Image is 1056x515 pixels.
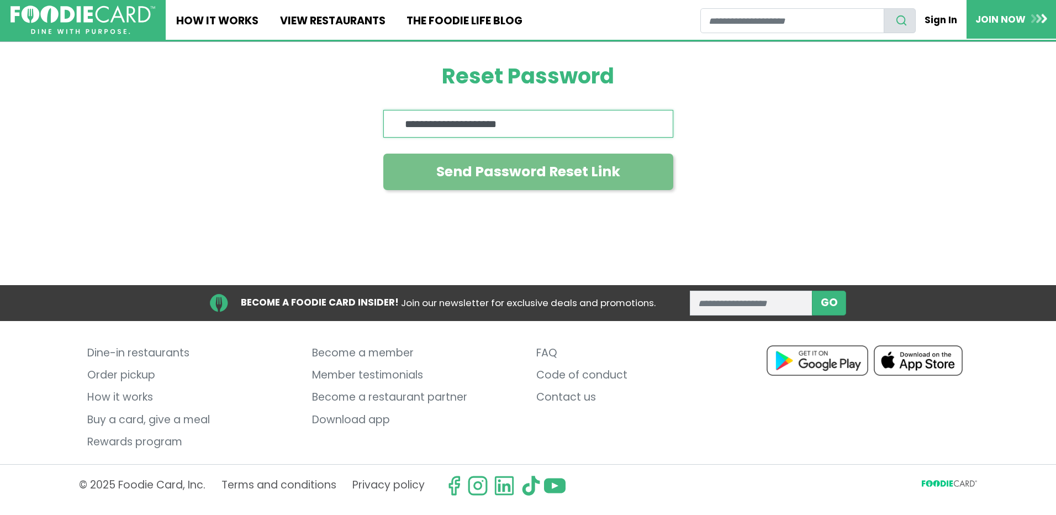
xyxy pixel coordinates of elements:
[922,480,977,491] svg: FoodieCard
[312,342,520,364] a: Become a member
[536,387,744,409] a: Contact us
[401,296,656,309] span: Join our newsletter for exclusive deals and promotions.
[544,475,565,496] img: youtube.svg
[536,342,744,364] a: FAQ
[443,475,464,496] svg: check us out on facebook
[87,364,295,386] a: Order pickup
[916,8,967,32] a: Sign In
[690,291,813,316] input: enter email address
[312,409,520,431] a: Download app
[352,475,425,496] a: Privacy policy
[87,409,295,431] a: Buy a card, give a meal
[312,387,520,409] a: Become a restaurant partner
[87,431,295,453] a: Rewards program
[884,8,916,33] button: search
[87,342,295,364] a: Dine-in restaurants
[383,64,673,89] h1: Reset Password
[312,364,520,386] a: Member testimonials
[700,8,884,33] input: restaurant search
[10,6,155,35] img: FoodieCard; Eat, Drink, Save, Donate
[241,296,399,309] strong: BECOME A FOODIE CARD INSIDER!
[520,475,541,496] img: tiktok.svg
[494,475,515,496] img: linkedin.svg
[87,387,295,409] a: How it works
[221,475,336,496] a: Terms and conditions
[812,291,846,316] button: subscribe
[536,364,744,386] a: Code of conduct
[79,475,205,496] p: © 2025 Foodie Card, Inc.
[383,154,673,190] button: Send Password Reset Link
